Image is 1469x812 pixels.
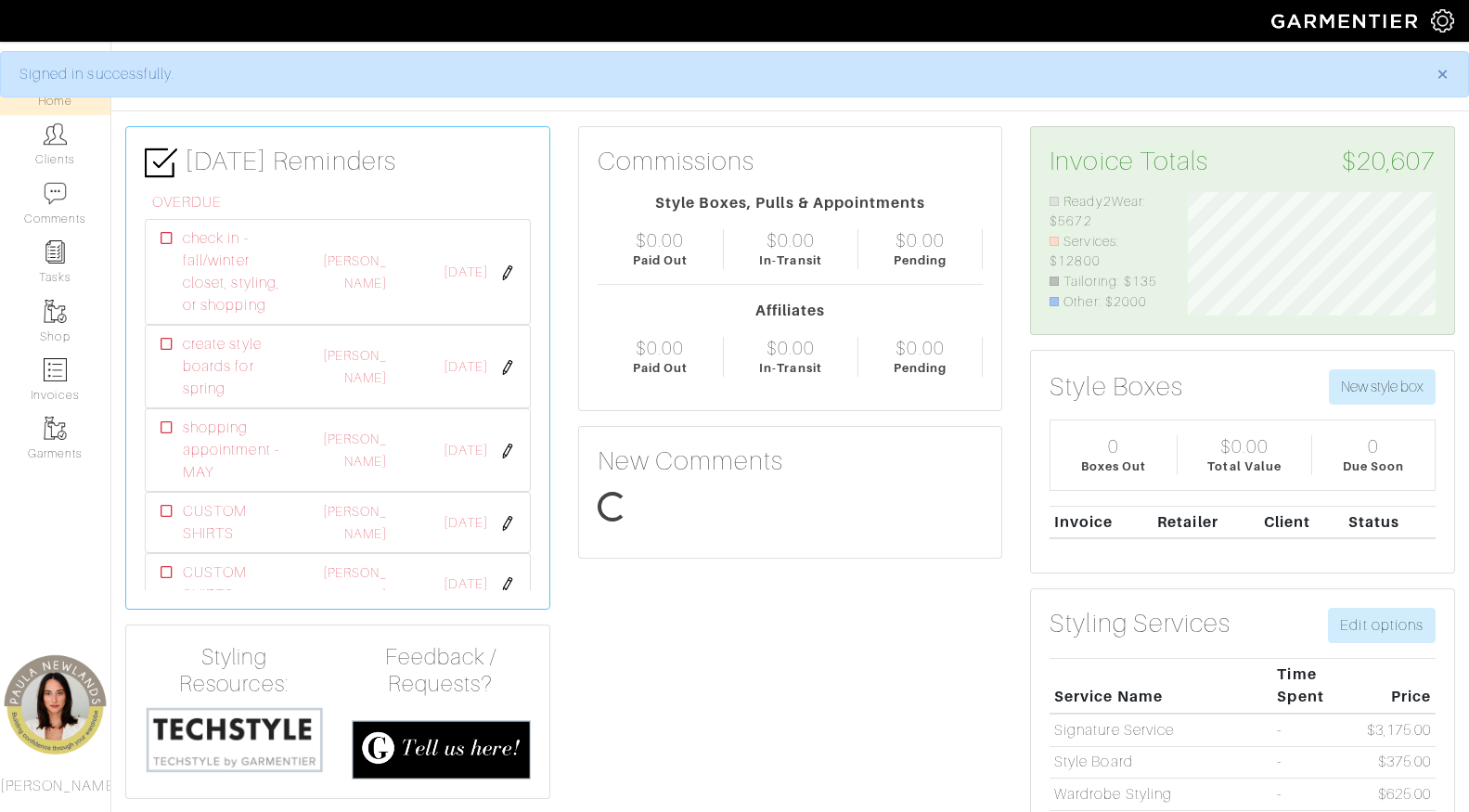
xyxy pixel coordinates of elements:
img: garmentier-logo-header-white-b43fb05a5012e4ada735d5af1a66efaba907eab6374d6393d1fbf88cb4ef424d.png [1262,5,1431,37]
div: $0.00 [896,337,944,359]
div: Total Value [1207,458,1282,475]
img: clients-icon-6bae9207a08558b7cb47a8932f037763ab4055f8c8b6bfacd5dc20c3e0201464.png [44,122,67,146]
span: [DATE] [444,441,488,461]
img: feedback_requests-3821251ac2bd56c73c230f3229a5b25d6eb027adea667894f41107c140538ee0.png [352,720,531,780]
span: CUSTOM SHIRTS [183,561,291,606]
img: garments-icon-b7da505a4dc4fd61783c78ac3ca0ef83fa9d6f193b1c9dc38574b1d14d53ca28.png [44,417,67,440]
h6: OVERDUE [152,194,531,212]
span: check in - fall/winter closet, styling, or shopping [183,227,291,316]
div: Signed in successfully. [19,63,1409,85]
span: $20,607 [1342,146,1436,177]
td: $375.00 [1354,746,1436,779]
td: $3,175.00 [1354,714,1436,746]
li: Ready2Wear: $5672 [1050,192,1160,232]
img: pen-cf24a1663064a2ec1b9c1bd2387e9de7a2fa800b781884d57f21acf72779bad2.png [500,577,515,592]
img: comment-icon-a0a6a9ef722e966f86d9cbdc48e553b5cf19dbc54f86b18d962a5391bc8f6eb6.png [44,182,67,205]
a: [PERSON_NAME] [323,504,387,541]
h3: New Comments [598,445,984,477]
th: Service Name [1050,659,1272,714]
li: Services: $12800 [1050,232,1160,272]
img: orders-icon-0abe47150d42831381b5fb84f609e132dff9fe21cb692f30cb5eec754e2cba89.png [44,358,67,381]
th: Invoice [1050,506,1153,538]
span: CUSTOM SHIRTS [183,500,291,545]
h4: Styling Resources: [145,644,324,698]
div: $0.00 [1220,435,1269,458]
th: Client [1259,506,1344,538]
a: [PERSON_NAME] [323,348,387,385]
td: - [1273,714,1354,746]
div: Paid Out [633,251,688,269]
th: Time Spent [1273,659,1354,714]
span: shopping appointment - MAY [183,417,291,483]
h3: Commissions [598,146,755,177]
h4: Feedback / Requests? [352,644,531,698]
div: Pending [894,251,947,269]
th: Retailer [1153,506,1258,538]
img: pen-cf24a1663064a2ec1b9c1bd2387e9de7a2fa800b781884d57f21acf72779bad2.png [500,516,515,531]
a: [PERSON_NAME] [323,432,387,469]
img: reminder-icon-8004d30b9f0a5d33ae49ab947aed9ed385cf756f9e5892f1edd6e32f2345188e.png [44,240,67,264]
div: $0.00 [896,229,944,251]
td: $625.00 [1354,779,1436,811]
button: New style box [1329,369,1436,405]
img: garments-icon-b7da505a4dc4fd61783c78ac3ca0ef83fa9d6f193b1c9dc38574b1d14d53ca28.png [44,300,67,323]
li: Other: $2000 [1050,292,1160,313]
img: techstyle-93310999766a10050dc78ceb7f971a75838126fd19372ce40ba20cdf6a89b94b.png [145,705,324,774]
img: gear-icon-white-bd11855cb880d31180b6d7d6211b90ccbf57a29d726f0c71d8c61bd08dd39cc2.png [1431,9,1454,32]
td: - [1273,746,1354,779]
li: Tailoring: $135 [1050,272,1160,292]
div: Affiliates [598,300,984,322]
td: Wardrobe Styling [1050,779,1272,811]
span: create style boards for spring [183,333,291,400]
td: Style Board [1050,746,1272,779]
div: Due Soon [1343,458,1404,475]
span: [DATE] [444,357,488,378]
td: - [1273,779,1354,811]
th: Price [1354,659,1436,714]
h3: [DATE] Reminders [145,146,531,179]
a: Edit options [1328,608,1436,643]
img: pen-cf24a1663064a2ec1b9c1bd2387e9de7a2fa800b781884d57f21acf72779bad2.png [500,444,515,458]
h3: Invoice Totals [1050,146,1436,177]
th: Status [1344,506,1436,538]
div: 0 [1368,435,1379,458]
span: × [1436,61,1450,86]
h3: Styling Services [1050,608,1231,639]
div: $0.00 [636,229,684,251]
div: $0.00 [767,337,815,359]
a: [PERSON_NAME] [323,565,387,602]
h3: Style Boxes [1050,371,1183,403]
span: [DATE] [444,513,488,534]
div: Paid Out [633,359,688,377]
img: check-box-icon-36a4915ff3ba2bd8f6e4f29bc755bb66becd62c870f447fc0dd1365fcfddab58.png [145,147,177,179]
div: Style Boxes, Pulls & Appointments [598,192,984,214]
div: In-Transit [759,251,822,269]
span: [DATE] [444,574,488,595]
div: Pending [894,359,947,377]
div: In-Transit [759,359,822,377]
div: Boxes Out [1081,458,1146,475]
div: $0.00 [767,229,815,251]
div: 0 [1108,435,1119,458]
img: pen-cf24a1663064a2ec1b9c1bd2387e9de7a2fa800b781884d57f21acf72779bad2.png [500,265,515,280]
div: $0.00 [636,337,684,359]
td: Signature Service [1050,714,1272,746]
span: [DATE] [444,263,488,283]
img: pen-cf24a1663064a2ec1b9c1bd2387e9de7a2fa800b781884d57f21acf72779bad2.png [500,360,515,375]
a: [PERSON_NAME] [323,253,387,290]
